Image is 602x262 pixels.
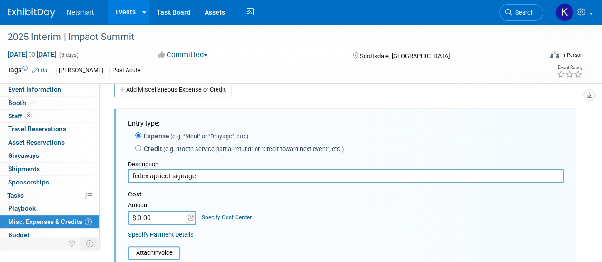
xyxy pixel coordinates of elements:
[141,144,344,154] label: Credit
[30,100,35,105] i: Booth reservation complete
[128,156,564,169] div: Description:
[0,163,99,175] a: Shipments
[512,9,534,16] span: Search
[499,4,543,21] a: Search
[0,229,99,242] a: Budget
[25,112,32,119] span: 3
[0,97,99,109] a: Booth
[28,50,37,58] span: to
[0,149,99,162] a: Giveaways
[0,176,99,189] a: Sponsorships
[59,52,79,58] span: (3 days)
[155,50,211,60] button: Committed
[8,112,32,120] span: Staff
[0,215,99,228] a: Misc. Expenses & Credits1
[8,152,39,159] span: Giveaways
[5,4,429,13] body: Rich Text Area. Press ALT-0 for help.
[64,237,80,250] td: Personalize Event Tab Strip
[114,82,231,97] a: Add Miscellaneous Expense or Credit
[8,138,65,146] span: Asset Reservations
[499,49,583,64] div: Event Format
[109,66,143,76] div: Post Acute
[561,51,583,58] div: In-Person
[128,190,564,199] div: Cost:
[7,65,48,76] td: Tags
[8,231,30,239] span: Budget
[550,51,559,58] img: Format-Inperson.png
[202,214,252,221] a: Specify Cost Center
[0,83,99,96] a: Event Information
[32,67,48,74] a: Edit
[8,86,61,93] span: Event Information
[128,118,564,128] div: Entry type:
[359,52,449,59] span: Scottsdale, [GEOGRAPHIC_DATA]
[56,66,106,76] div: [PERSON_NAME]
[8,178,49,186] span: Sponsorships
[0,202,99,215] a: Playbook
[0,110,99,123] a: Staff3
[162,146,344,153] span: (e.g. "Booth service partial refund" or "Credit toward next event", etc.)
[557,65,582,70] div: Event Rating
[8,165,40,173] span: Shipments
[0,136,99,149] a: Asset Reservations
[0,123,99,136] a: Travel Reservations
[85,218,92,225] span: 1
[8,99,37,107] span: Booth
[0,189,99,202] a: Tasks
[555,3,573,21] img: Kaitlyn Woicke
[8,125,66,133] span: Travel Reservations
[128,231,194,238] a: Specify Payment Details
[141,131,248,141] label: Expense
[8,218,92,225] span: Misc. Expenses & Credits
[7,50,57,58] span: [DATE] [DATE]
[80,237,100,250] td: Toggle Event Tabs
[7,192,24,199] span: Tasks
[8,8,55,18] img: ExhibitDay
[128,201,197,211] div: Amount
[169,133,248,140] span: (e.g. "Meal" or "Drayage", etc.)
[8,204,36,212] span: Playbook
[67,9,94,16] span: Netsmart
[4,29,534,46] div: 2025 Interim | Impact Summit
